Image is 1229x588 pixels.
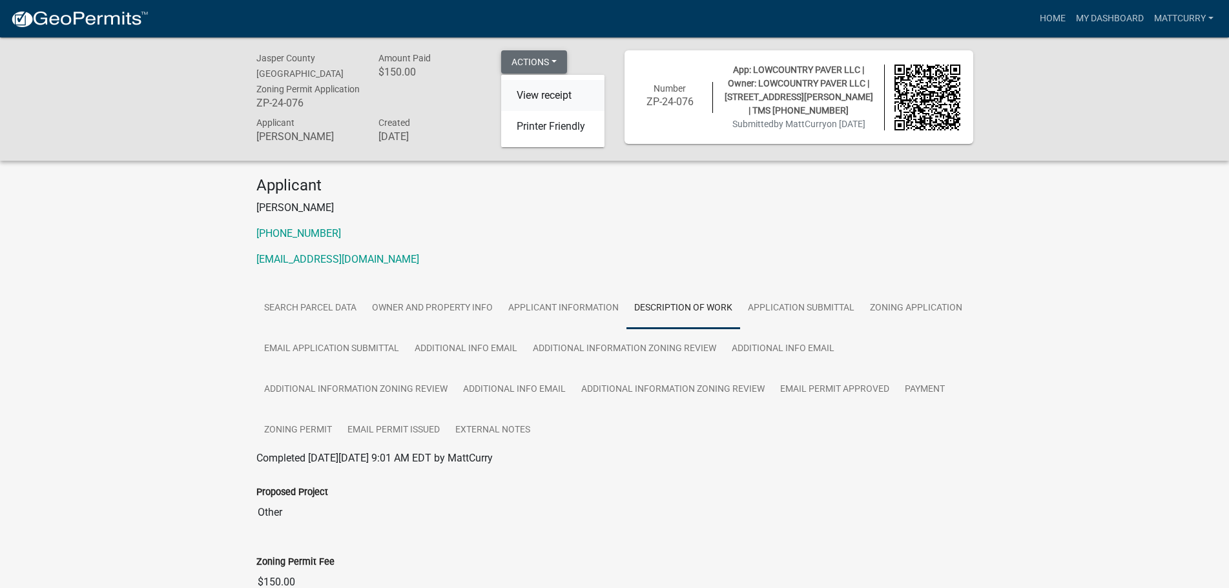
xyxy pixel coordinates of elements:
[455,369,573,411] a: Additional info email
[862,288,970,329] a: Zoning Application
[378,117,410,128] span: Created
[256,369,455,411] a: Additional Information Zoning Review
[894,65,960,130] img: QR code
[256,329,407,370] a: Email Application Submittal
[364,288,501,329] a: Owner and Property Info
[256,97,360,109] h6: ZP-24-076
[774,119,827,129] span: by MattCurry
[256,200,973,216] p: [PERSON_NAME]
[256,288,364,329] a: Search Parcel Data
[256,130,360,143] h6: [PERSON_NAME]
[525,329,724,370] a: Additional Information Zoning Review
[501,111,604,142] a: Printer Friendly
[637,96,703,108] h6: ZP-24-076
[378,66,482,78] h6: $150.00
[1149,6,1219,31] a: MattCurry
[501,80,604,111] a: View receipt
[256,488,328,497] label: Proposed Project
[1071,6,1149,31] a: My Dashboard
[256,117,294,128] span: Applicant
[897,369,953,411] a: Payment
[740,288,862,329] a: Application Submittal
[256,452,493,464] span: Completed [DATE][DATE] 9:01 AM EDT by MattCurry
[256,410,340,451] a: Zoning Permit
[626,288,740,329] a: Description of Work
[573,369,772,411] a: Additional Information Zoning Review
[407,329,525,370] a: Additional info email
[256,227,341,239] a: [PHONE_NUMBER]
[654,83,686,94] span: Number
[501,288,626,329] a: Applicant Information
[256,558,335,567] label: Zoning Permit Fee
[340,410,448,451] a: Email Permit Issued
[1035,6,1071,31] a: Home
[256,53,360,94] span: Jasper County [GEOGRAPHIC_DATA] Zoning Permit Application
[448,410,538,451] a: External Notes
[378,130,482,143] h6: [DATE]
[256,253,419,265] a: [EMAIL_ADDRESS][DOMAIN_NAME]
[772,369,897,411] a: Email Permit Approved
[725,65,873,116] span: App: LOWCOUNTRY PAVER LLC | Owner: LOWCOUNTRY PAVER LLC | [STREET_ADDRESS][PERSON_NAME] | TMS [PH...
[724,329,842,370] a: Additional info email
[501,50,567,74] button: Actions
[501,75,604,147] div: Actions
[378,53,431,63] span: Amount Paid
[732,119,865,129] span: Submitted on [DATE]
[256,176,973,195] h4: Applicant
